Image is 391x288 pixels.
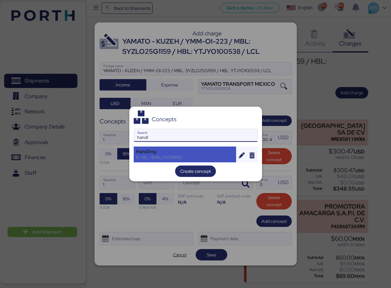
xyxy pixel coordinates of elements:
[134,129,257,142] input: Search
[152,116,176,122] div: Concepts
[175,166,216,177] button: Create concept
[136,154,234,160] div: $ / BL / E48 / 55121800
[136,149,234,154] div: Handling
[180,167,211,175] span: Create concept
